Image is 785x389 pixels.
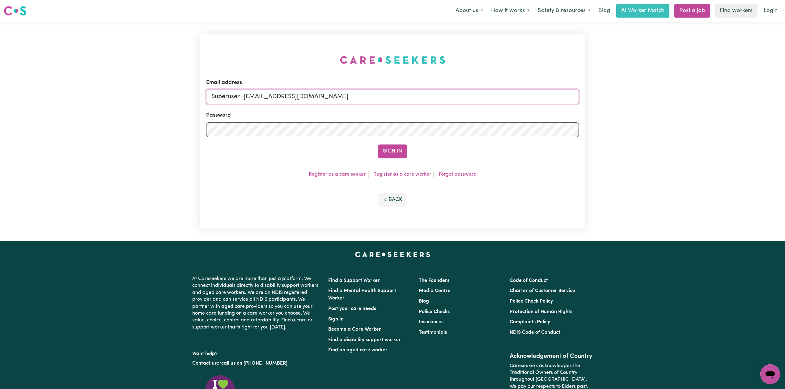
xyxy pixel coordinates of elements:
a: Insurances [419,320,443,324]
p: Want help? [192,348,321,357]
a: Forgot password [439,172,477,177]
a: Sign In [328,317,344,322]
a: call us on [PHONE_NUMBER] [221,361,287,366]
a: Careseekers logo [4,4,27,18]
a: Code of Conduct [510,278,548,283]
a: Find a disability support worker [328,337,401,342]
a: Register as a care worker [373,172,431,177]
a: Find an aged care worker [328,348,388,353]
button: How it works [487,4,534,17]
a: Become a Care Worker [328,327,381,332]
h2: Acknowledgement of Country [510,353,593,360]
a: Find workers [715,4,757,18]
a: Login [760,4,781,18]
a: Blog [595,4,614,18]
a: Contact us [192,361,217,366]
input: Email address [206,89,579,104]
a: Blog [419,299,429,304]
a: Post a job [674,4,710,18]
a: Media Centre [419,288,451,293]
a: Charter of Customer Service [510,288,575,293]
label: Password [206,111,231,119]
a: Find a Support Worker [328,278,380,283]
a: Police Checks [419,309,450,314]
a: Testimonials [419,330,447,335]
p: At Careseekers we are more than just a platform. We connect individuals directly to disability su... [192,273,321,333]
a: NDIS Code of Conduct [510,330,560,335]
a: Careseekers home page [355,252,430,257]
button: Back [378,193,407,207]
a: Register as a care seeker [309,172,366,177]
a: Post your care needs [328,306,376,311]
a: Police Check Policy [510,299,553,304]
img: Careseekers logo [4,5,27,16]
button: Sign In [378,144,407,158]
button: About us [452,4,487,17]
label: Email address [206,79,242,87]
iframe: Button to launch messaging window [760,364,780,384]
a: Protection of Human Rights [510,309,572,314]
button: Safety & resources [534,4,595,17]
a: Complaints Policy [510,320,550,324]
a: The Founders [419,278,449,283]
a: AI Worker Match [616,4,669,18]
p: or [192,358,321,369]
a: Find a Mental Health Support Worker [328,288,396,301]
